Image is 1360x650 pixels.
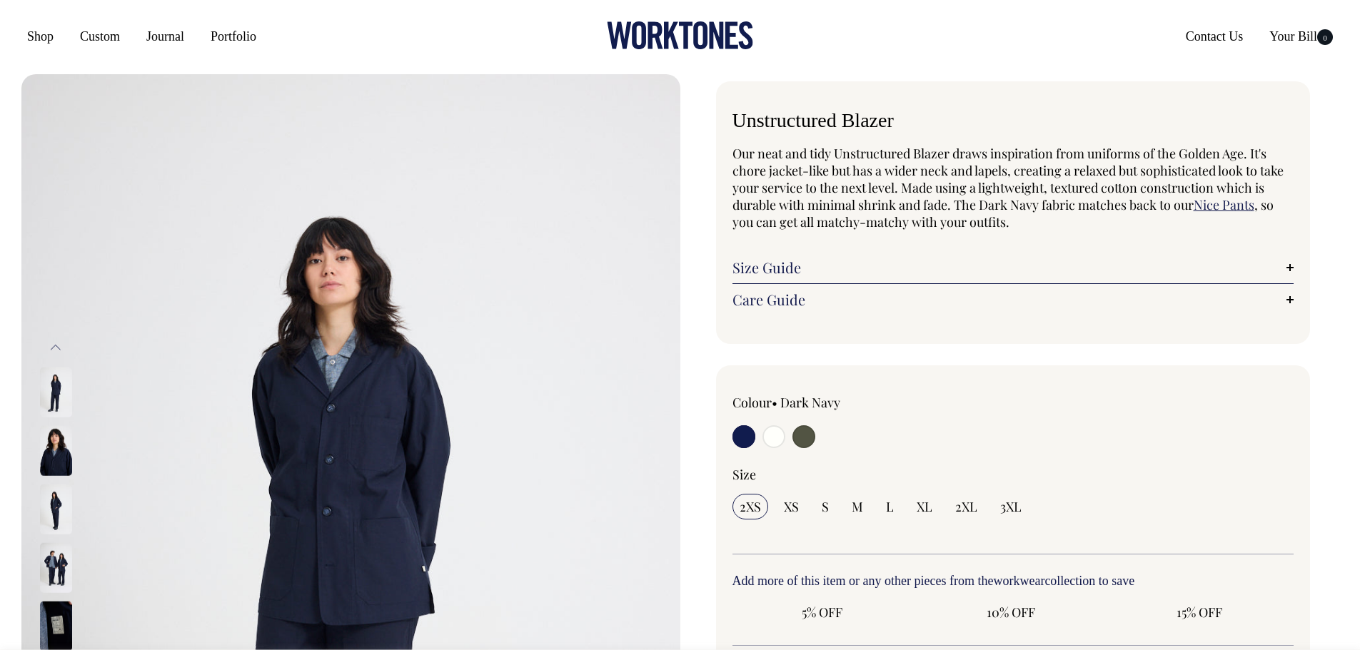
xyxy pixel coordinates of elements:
[732,259,1294,276] a: Size Guide
[21,24,59,49] a: Shop
[732,196,1274,230] span: , so you can get all matchy-matchy with your outfits.
[948,494,984,519] input: 2XL
[886,498,894,515] span: L
[928,604,1094,621] span: 10% OFF
[822,498,829,515] span: S
[879,494,901,519] input: L
[815,494,836,519] input: S
[1117,604,1282,621] span: 15% OFF
[732,110,1294,132] h1: Unstructured Blazer
[1109,599,1289,625] input: 15% OFF
[40,367,72,417] img: dark-navy
[732,145,1284,213] span: Our neat and tidy Unstructured Blazer draws inspiration from uniforms of the Golden Age. It's cho...
[732,394,957,411] div: Colour
[777,494,806,519] input: XS
[40,543,72,593] img: dark-navy
[141,24,190,49] a: Journal
[1264,24,1339,49] a: Your Bill0
[740,498,761,515] span: 2XS
[732,494,768,519] input: 2XS
[1194,196,1254,213] a: Nice Pants
[40,484,72,534] img: dark-navy
[732,466,1294,483] div: Size
[1317,29,1333,45] span: 0
[993,494,1029,519] input: 3XL
[910,494,940,519] input: XL
[772,394,777,411] span: •
[845,494,870,519] input: M
[784,498,799,515] span: XS
[74,24,126,49] a: Custom
[955,498,977,515] span: 2XL
[921,599,1101,625] input: 10% OFF
[732,291,1294,308] a: Care Guide
[993,574,1044,588] a: workwear
[40,426,72,476] img: dark-navy
[1180,24,1249,49] a: Contact Us
[780,394,840,411] label: Dark Navy
[1000,498,1022,515] span: 3XL
[740,604,905,621] span: 5% OFF
[917,498,932,515] span: XL
[732,599,912,625] input: 5% OFF
[205,24,262,49] a: Portfolio
[852,498,863,515] span: M
[45,331,66,363] button: Previous
[732,574,1294,589] h6: Add more of this item or any other pieces from the collection to save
